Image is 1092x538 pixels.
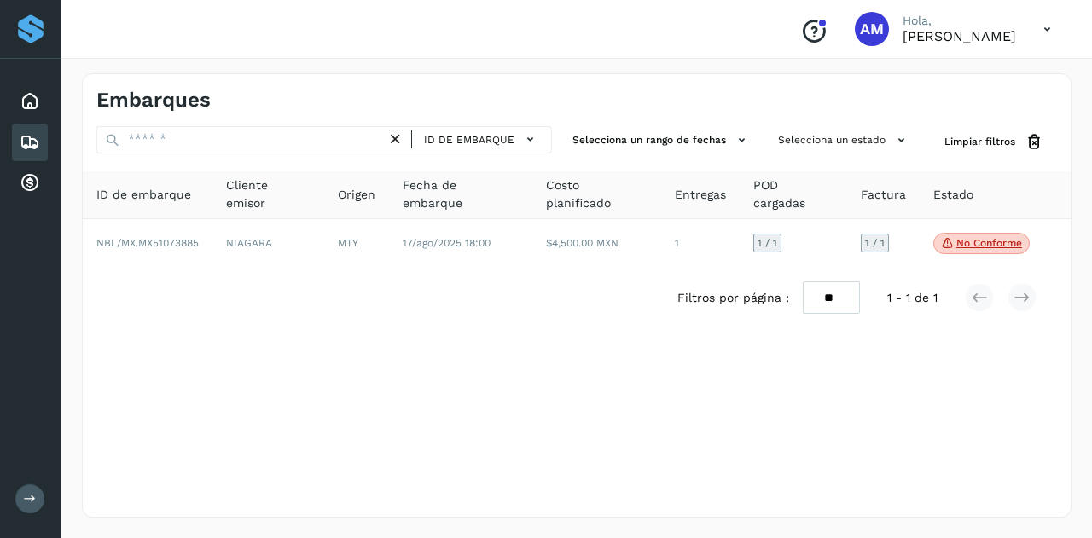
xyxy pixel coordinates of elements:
[532,219,661,269] td: $4,500.00 MXN
[903,14,1016,28] p: Hola,
[403,237,491,249] span: 17/ago/2025 18:00
[933,186,973,204] span: Estado
[324,219,389,269] td: MTY
[861,186,906,204] span: Factura
[753,176,834,212] span: POD cargadas
[566,126,758,154] button: Selecciona un rango de fechas
[96,186,191,204] span: ID de embarque
[424,132,514,148] span: ID de embarque
[419,127,544,152] button: ID de embarque
[865,238,885,248] span: 1 / 1
[931,126,1057,158] button: Limpiar filtros
[661,219,740,269] td: 1
[12,83,48,120] div: Inicio
[675,186,726,204] span: Entregas
[12,124,48,161] div: Embarques
[96,88,211,113] h4: Embarques
[226,176,311,212] span: Cliente emisor
[758,238,777,248] span: 1 / 1
[903,28,1016,44] p: Angele Monserrat Manriquez Bisuett
[403,176,519,212] span: Fecha de embarque
[677,289,789,307] span: Filtros por página :
[771,126,917,154] button: Selecciona un estado
[12,165,48,202] div: Cuentas por cobrar
[944,134,1015,149] span: Limpiar filtros
[96,237,199,249] span: NBL/MX.MX51073885
[212,219,324,269] td: NIAGARA
[546,176,648,212] span: Costo planificado
[887,289,938,307] span: 1 - 1 de 1
[338,186,375,204] span: Origen
[956,237,1022,249] p: No conforme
